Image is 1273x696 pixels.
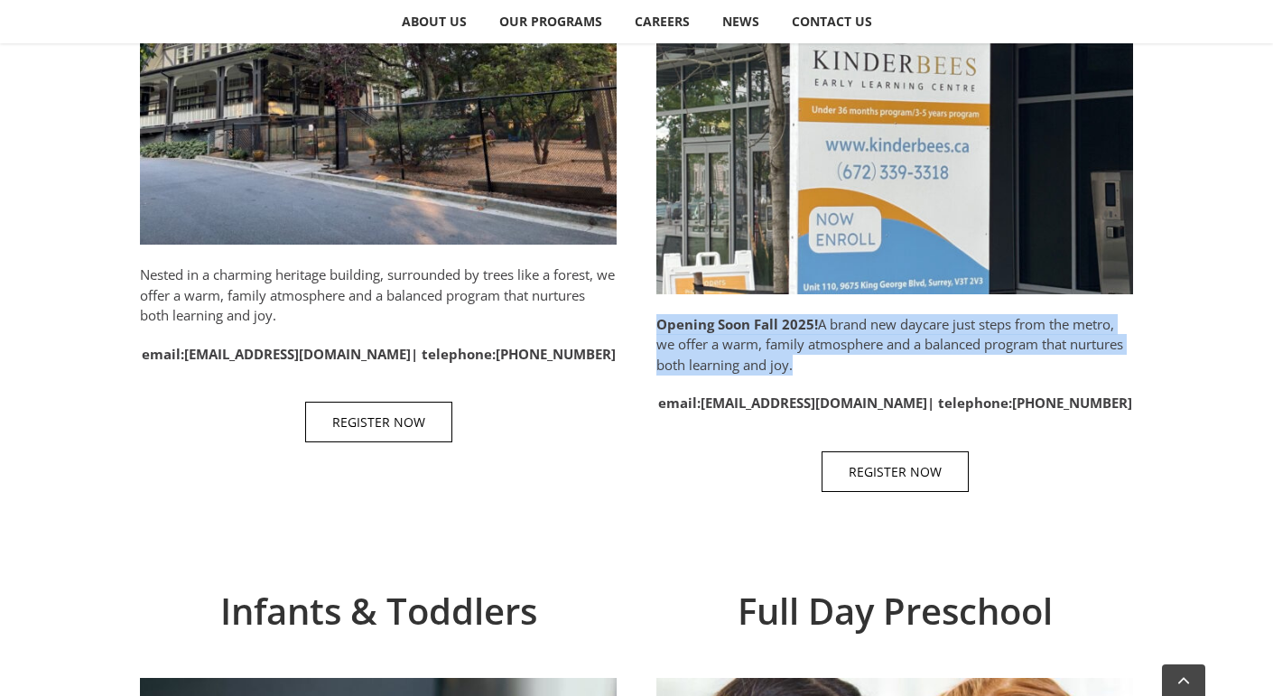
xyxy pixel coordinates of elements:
span: ABOUT US [402,15,467,28]
a: OUR PROGRAMS [483,4,618,40]
span: OUR PROGRAMS [499,15,602,28]
p: Nested in a charming heritage building, surrounded by trees like a forest, we offer a warm, famil... [140,264,617,326]
a: NEWS [706,4,775,40]
strong: email: | telephone: [658,394,1132,412]
span: CAREERS [635,15,690,28]
a: CONTACT US [776,4,887,40]
a: [PHONE_NUMBER] [496,345,616,363]
span: REGISTER NOW [332,414,425,430]
strong: email: | telephone: [142,345,616,363]
a: ABOUT US [386,4,482,40]
a: CAREERS [618,4,705,40]
a: [PHONE_NUMBER] [1012,394,1132,412]
a: REGISTER NOW [305,402,452,442]
span: NEWS [722,15,759,28]
strong: Opening Soon Fall 2025! [656,315,818,333]
span: CONTACT US [792,15,872,28]
a: REGISTER NOW [822,451,969,492]
a: [EMAIL_ADDRESS][DOMAIN_NAME] [701,394,927,412]
span: REGISTER NOW [849,464,942,479]
a: [EMAIL_ADDRESS][DOMAIN_NAME] [184,345,411,363]
p: A brand new daycare just steps from the metro, we offer a warm, family atmosphere and a balanced ... [656,314,1133,376]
